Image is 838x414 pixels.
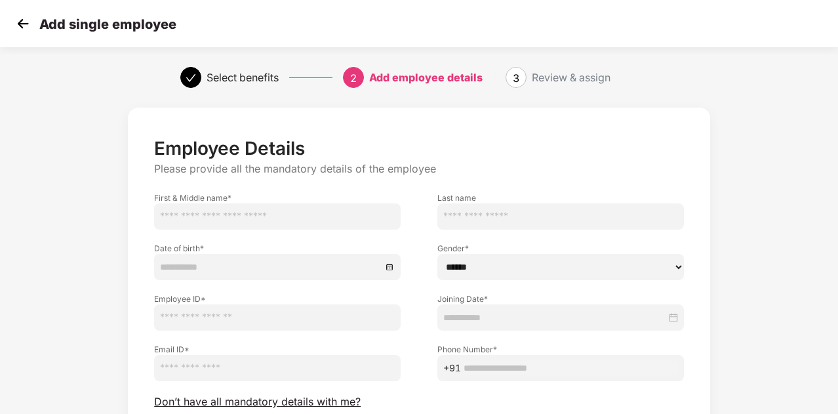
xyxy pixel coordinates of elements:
[350,72,357,85] span: 2
[154,344,401,355] label: Email ID
[154,395,361,409] span: Don’t have all mandatory details with me?
[13,14,33,33] img: svg+xml;base64,PHN2ZyB4bWxucz0iaHR0cDovL3d3dy53My5vcmcvMjAwMC9zdmciIHdpZHRoPSIzMCIgaGVpZ2h0PSIzMC...
[154,192,401,203] label: First & Middle name
[437,192,684,203] label: Last name
[369,67,483,88] div: Add employee details
[443,361,461,375] span: +91
[154,243,401,254] label: Date of birth
[154,137,684,159] p: Employee Details
[186,73,196,83] span: check
[154,293,401,304] label: Employee ID
[39,16,176,32] p: Add single employee
[513,72,519,85] span: 3
[207,67,279,88] div: Select benefits
[437,293,684,304] label: Joining Date
[437,243,684,254] label: Gender
[437,344,684,355] label: Phone Number
[532,67,610,88] div: Review & assign
[154,162,684,176] p: Please provide all the mandatory details of the employee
